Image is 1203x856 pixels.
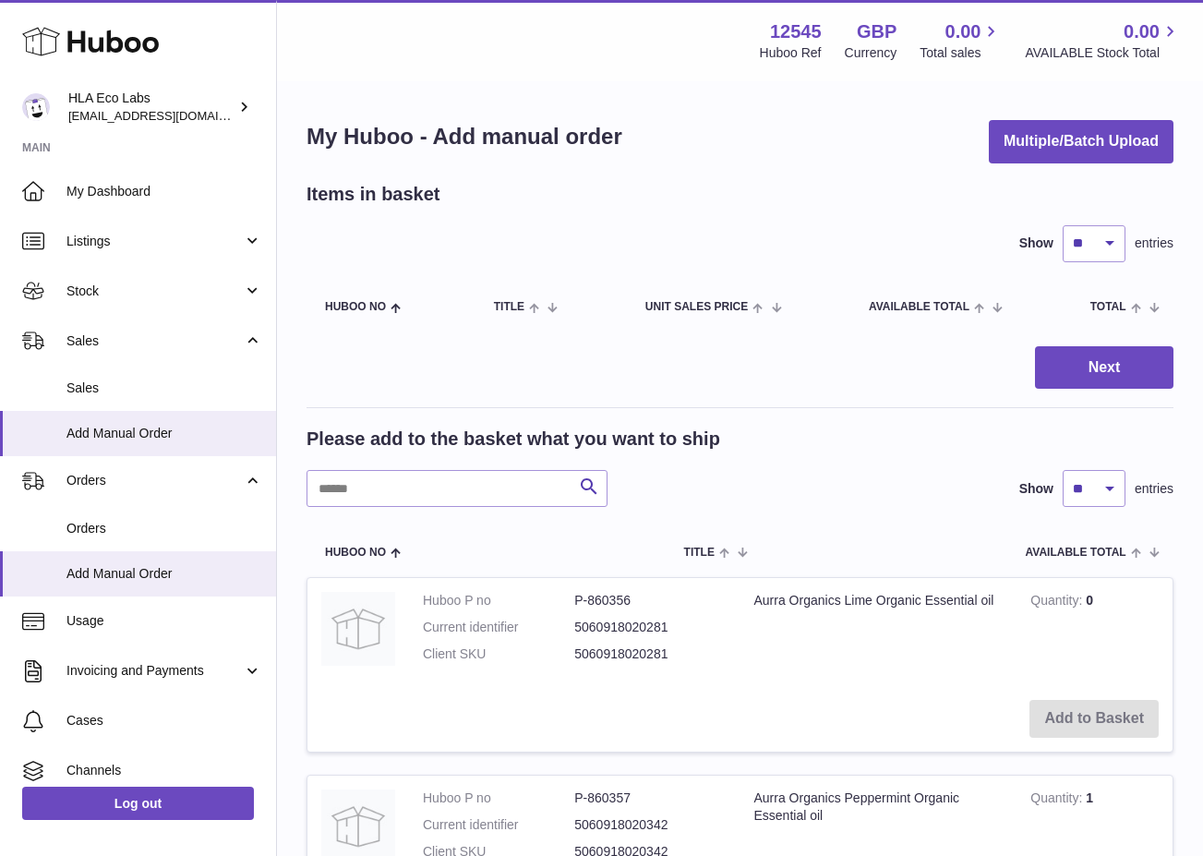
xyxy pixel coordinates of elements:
[66,520,262,537] span: Orders
[574,619,726,636] dd: 5060918020281
[1030,790,1086,810] strong: Quantity
[869,301,969,313] span: AVAILABLE Total
[66,565,262,583] span: Add Manual Order
[494,301,524,313] span: Title
[22,93,50,121] img: clinton@newgendirect.com
[1026,547,1126,559] span: AVAILABLE Total
[325,301,386,313] span: Huboo no
[857,19,896,44] strong: GBP
[574,816,726,834] dd: 5060918020342
[22,787,254,820] a: Log out
[423,619,574,636] dt: Current identifier
[66,283,243,300] span: Stock
[945,19,981,44] span: 0.00
[66,332,243,350] span: Sales
[770,19,822,44] strong: 12545
[325,547,386,559] span: Huboo no
[760,44,822,62] div: Huboo Ref
[740,578,1017,686] td: Aurra Organics Lime Organic Essential oil
[1030,593,1086,612] strong: Quantity
[66,662,243,680] span: Invoicing and Payments
[1135,480,1173,498] span: entries
[684,547,715,559] span: Title
[1124,19,1160,44] span: 0.00
[68,90,235,125] div: HLA Eco Labs
[66,183,262,200] span: My Dashboard
[1090,301,1126,313] span: Total
[423,790,574,807] dt: Huboo P no
[307,427,720,452] h2: Please add to the basket what you want to ship
[423,816,574,834] dt: Current identifier
[321,592,395,666] img: Aurra Organics Lime Organic Essential oil
[66,712,262,729] span: Cases
[989,120,1173,163] button: Multiple/Batch Upload
[920,19,1002,62] a: 0.00 Total sales
[66,612,262,630] span: Usage
[66,762,262,779] span: Channels
[920,44,1002,62] span: Total sales
[1019,480,1053,498] label: Show
[307,122,622,151] h1: My Huboo - Add manual order
[1035,346,1173,390] button: Next
[845,44,897,62] div: Currency
[574,592,726,609] dd: P-860356
[1025,19,1181,62] a: 0.00 AVAILABLE Stock Total
[1025,44,1181,62] span: AVAILABLE Stock Total
[1019,235,1053,252] label: Show
[66,472,243,489] span: Orders
[645,301,748,313] span: Unit Sales Price
[307,182,440,207] h2: Items in basket
[66,425,262,442] span: Add Manual Order
[66,380,262,397] span: Sales
[574,790,726,807] dd: P-860357
[1135,235,1173,252] span: entries
[68,108,271,123] span: [EMAIL_ADDRESS][DOMAIN_NAME]
[574,645,726,663] dd: 5060918020281
[423,645,574,663] dt: Client SKU
[66,233,243,250] span: Listings
[1017,578,1173,686] td: 0
[423,592,574,609] dt: Huboo P no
